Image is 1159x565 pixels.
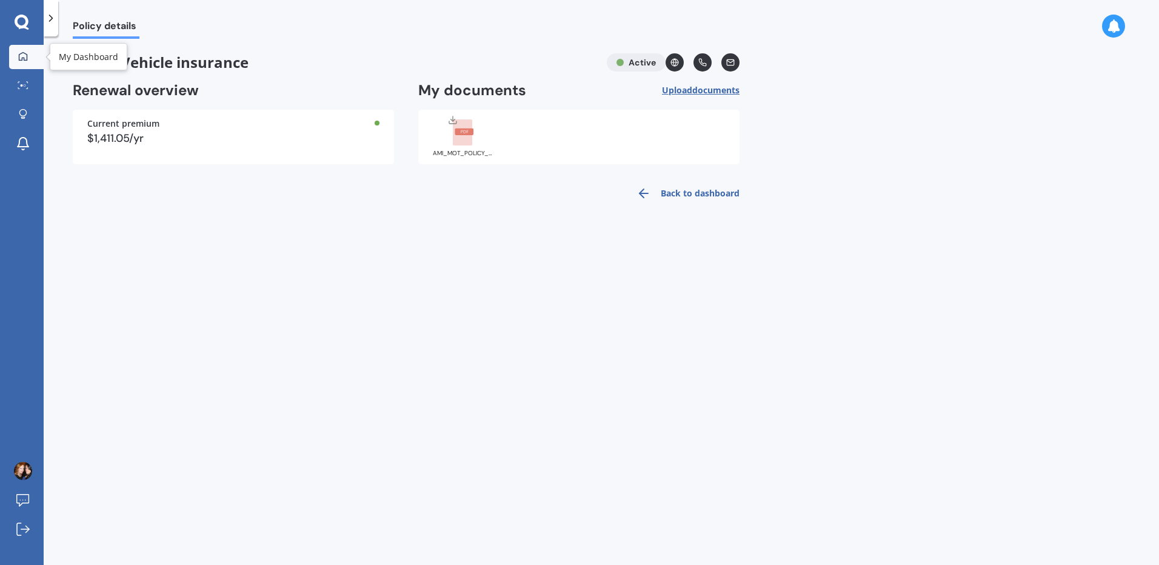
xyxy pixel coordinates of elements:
div: $1,411.05/yr [87,133,379,144]
span: Upload [662,85,740,95]
h2: Renewal overview [73,81,394,100]
h2: My documents [418,81,526,100]
span: documents [692,84,740,96]
a: Back to dashboard [629,179,740,208]
div: Current premium [87,119,379,128]
button: Uploaddocuments [662,81,740,100]
div: AMI_MOT_POLICY_SCHEDULE_MOTA01395968_20250728223448009.pdf [433,150,493,156]
img: ACg8ocKIsIFtZKNnvpPT9a02FKB0wBQ9yKHCK_CJKHbKrcl7BAhYVCI=s96-c [14,462,32,480]
span: Vehicle insurance [73,53,597,72]
span: Policy details [73,20,139,36]
div: My Dashboard [59,51,118,63]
